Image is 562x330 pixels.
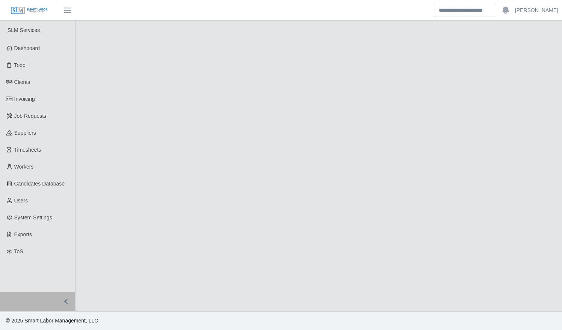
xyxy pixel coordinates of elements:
[14,45,40,51] span: Dashboard
[14,198,28,204] span: Users
[11,6,48,15] img: SLM Logo
[14,62,26,68] span: Todo
[8,27,40,33] span: SLM Services
[14,248,23,254] span: ToS
[515,6,558,14] a: [PERSON_NAME]
[14,147,41,153] span: Timesheets
[14,214,52,221] span: System Settings
[6,318,98,324] span: © 2025 Smart Labor Management, LLC
[14,96,35,102] span: Invoicing
[14,181,65,187] span: Candidates Database
[434,4,496,17] input: Search
[14,130,36,136] span: Suppliers
[14,113,47,119] span: Job Requests
[14,79,30,85] span: Clients
[14,164,34,170] span: Workers
[14,231,32,237] span: Exports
